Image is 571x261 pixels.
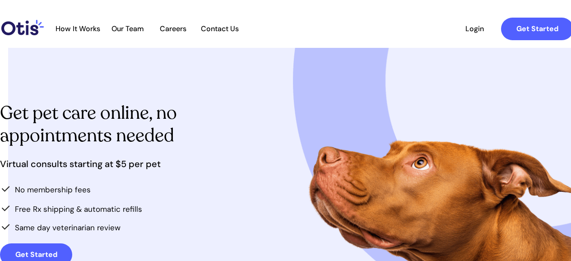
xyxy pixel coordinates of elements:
[106,24,150,33] a: Our Team
[15,250,57,259] strong: Get Started
[51,24,105,33] a: How It Works
[15,223,121,233] span: Same day veterinarian review
[151,24,195,33] a: Careers
[196,24,243,33] a: Contact Us
[454,18,495,40] a: Login
[15,204,142,214] span: Free Rx shipping & automatic refills
[454,24,495,33] span: Login
[15,185,91,195] span: No membership fees
[516,24,558,33] strong: Get Started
